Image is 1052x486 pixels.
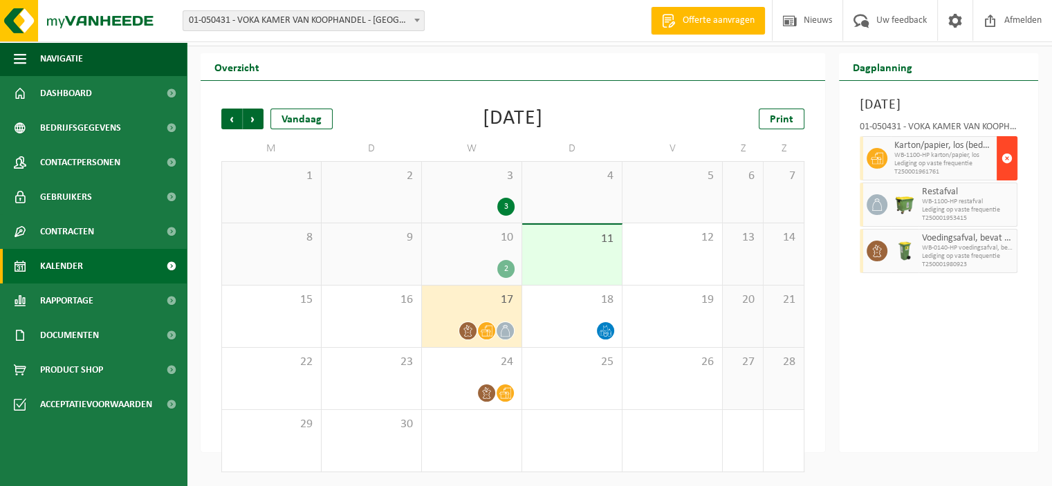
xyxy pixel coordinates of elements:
[730,230,756,245] span: 13
[229,355,314,370] span: 22
[497,198,515,216] div: 3
[429,355,515,370] span: 24
[770,114,793,125] span: Print
[40,249,83,283] span: Kalender
[40,387,152,422] span: Acceptatievoorwaarden
[221,109,242,129] span: Vorige
[201,53,273,80] h2: Overzicht
[40,318,99,353] span: Documenten
[497,260,515,278] div: 2
[522,136,622,161] td: D
[40,76,92,111] span: Dashboard
[483,109,543,129] div: [DATE]
[629,169,715,184] span: 5
[764,136,804,161] td: Z
[922,206,1013,214] span: Lediging op vaste frequentie
[679,14,758,28] span: Offerte aanvragen
[629,292,715,308] span: 19
[229,230,314,245] span: 8
[329,355,414,370] span: 23
[529,292,615,308] span: 18
[40,214,94,249] span: Contracten
[429,230,515,245] span: 10
[922,187,1013,198] span: Restafval
[770,169,797,184] span: 7
[894,160,993,168] span: Lediging op vaste frequentie
[894,168,993,176] span: T250001961761
[529,169,615,184] span: 4
[529,232,615,247] span: 11
[40,111,121,145] span: Bedrijfsgegevens
[759,109,804,129] a: Print
[651,7,765,35] a: Offerte aanvragen
[243,109,264,129] span: Volgende
[229,292,314,308] span: 15
[40,283,93,318] span: Rapportage
[183,10,425,31] span: 01-050431 - VOKA KAMER VAN KOOPHANDEL - KORTRIJK
[770,230,797,245] span: 14
[622,136,723,161] td: V
[183,11,424,30] span: 01-050431 - VOKA KAMER VAN KOOPHANDEL - KORTRIJK
[730,355,756,370] span: 27
[221,136,322,161] td: M
[922,261,1013,269] span: T250001980923
[329,169,414,184] span: 2
[229,169,314,184] span: 1
[860,122,1017,136] div: 01-050431 - VOKA KAMER VAN KOOPHANDEL - [GEOGRAPHIC_DATA]
[329,292,414,308] span: 16
[894,194,915,215] img: WB-1100-HPE-GN-50
[329,230,414,245] span: 9
[429,169,515,184] span: 3
[329,417,414,432] span: 30
[629,355,715,370] span: 26
[529,355,615,370] span: 25
[322,136,422,161] td: D
[40,180,92,214] span: Gebruikers
[839,53,926,80] h2: Dagplanning
[723,136,764,161] td: Z
[629,230,715,245] span: 12
[770,355,797,370] span: 28
[922,233,1013,244] span: Voedingsafval, bevat producten van dierlijke oorsprong, onverpakt, categorie 3
[922,198,1013,206] span: WB-1100-HP restafval
[860,95,1017,115] h3: [DATE]
[894,241,915,261] img: WB-0140-HPE-GN-50
[229,417,314,432] span: 29
[422,136,522,161] td: W
[922,214,1013,223] span: T250001953415
[894,140,993,151] span: Karton/papier, los (bedrijven)
[922,244,1013,252] span: WB-0140-HP voedingsafval, bevat producten van dierlijke oors
[894,151,993,160] span: WB-1100-HP karton/papier, los
[730,169,756,184] span: 6
[270,109,333,129] div: Vandaag
[922,252,1013,261] span: Lediging op vaste frequentie
[40,145,120,180] span: Contactpersonen
[40,353,103,387] span: Product Shop
[770,292,797,308] span: 21
[40,41,83,76] span: Navigatie
[730,292,756,308] span: 20
[429,292,515,308] span: 17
